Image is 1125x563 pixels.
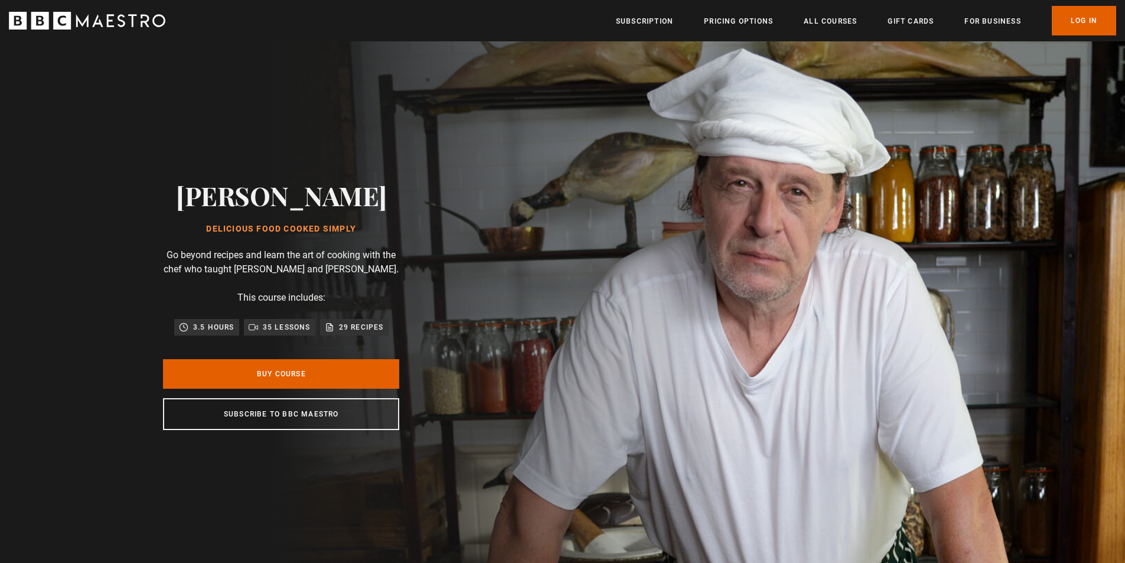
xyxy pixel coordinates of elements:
p: This course includes: [237,291,325,305]
nav: Primary [616,6,1116,35]
h2: [PERSON_NAME] [176,180,387,210]
p: 29 recipes [339,321,384,333]
svg: BBC Maestro [9,12,165,30]
a: Pricing Options [704,15,773,27]
p: Go beyond recipes and learn the art of cooking with the chef who taught [PERSON_NAME] and [PERSON... [163,248,399,276]
a: Subscribe to BBC Maestro [163,398,399,430]
a: Gift Cards [888,15,934,27]
h1: Delicious Food Cooked Simply [176,224,387,234]
a: For business [964,15,1020,27]
a: All Courses [804,15,857,27]
a: Buy Course [163,359,399,389]
a: Log In [1052,6,1116,35]
a: Subscription [616,15,673,27]
p: 35 lessons [263,321,311,333]
p: 3.5 hours [193,321,234,333]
